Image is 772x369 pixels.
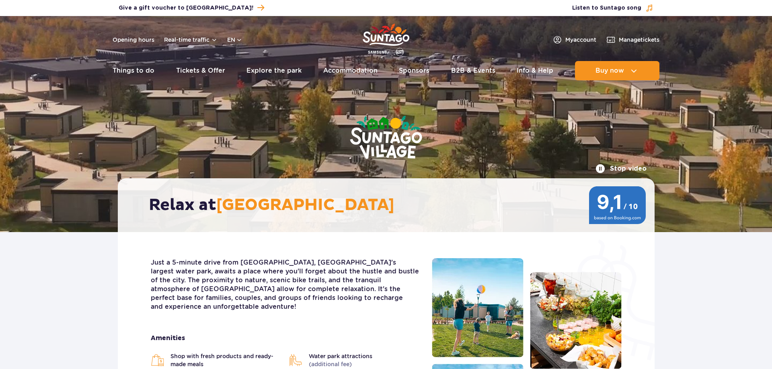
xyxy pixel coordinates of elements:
button: Stop video [595,164,647,173]
span: Manage tickets [619,36,659,44]
a: Managetickets [606,35,659,45]
span: Buy now [595,67,624,74]
a: Tickets & Offer [176,61,225,80]
a: Give a gift voucher to [GEOGRAPHIC_DATA]! [119,2,264,13]
span: (additional fee) [309,361,352,367]
button: Listen to Suntago song [572,4,653,12]
button: en [227,36,242,44]
span: [GEOGRAPHIC_DATA] [216,195,394,215]
h2: Relax at [149,195,632,215]
a: Opening hours [113,36,154,44]
span: Water park attractions [309,352,372,368]
span: Give a gift voucher to [GEOGRAPHIC_DATA]! [119,4,253,12]
p: Just a 5-minute drive from [GEOGRAPHIC_DATA], [GEOGRAPHIC_DATA]'s largest water park, awaits a pl... [151,258,420,311]
a: Info & Help [517,61,553,80]
a: Explore the park [246,61,302,80]
button: Buy now [575,61,659,80]
a: Sponsors [399,61,429,80]
button: Real-time traffic [164,37,218,43]
a: Accommodation [323,61,378,80]
a: Park of Poland [363,20,409,57]
a: Myaccount [552,35,596,45]
a: Things to do [113,61,154,80]
span: Shop with fresh products and ready-made meals [170,352,281,368]
span: Listen to Suntago song [572,4,641,12]
span: My account [565,36,596,44]
strong: Amenities [151,334,420,342]
a: B2B & Events [451,61,495,80]
img: Suntago Village [318,84,454,192]
img: 9,1/10 wg ocen z Booking.com [588,186,647,224]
